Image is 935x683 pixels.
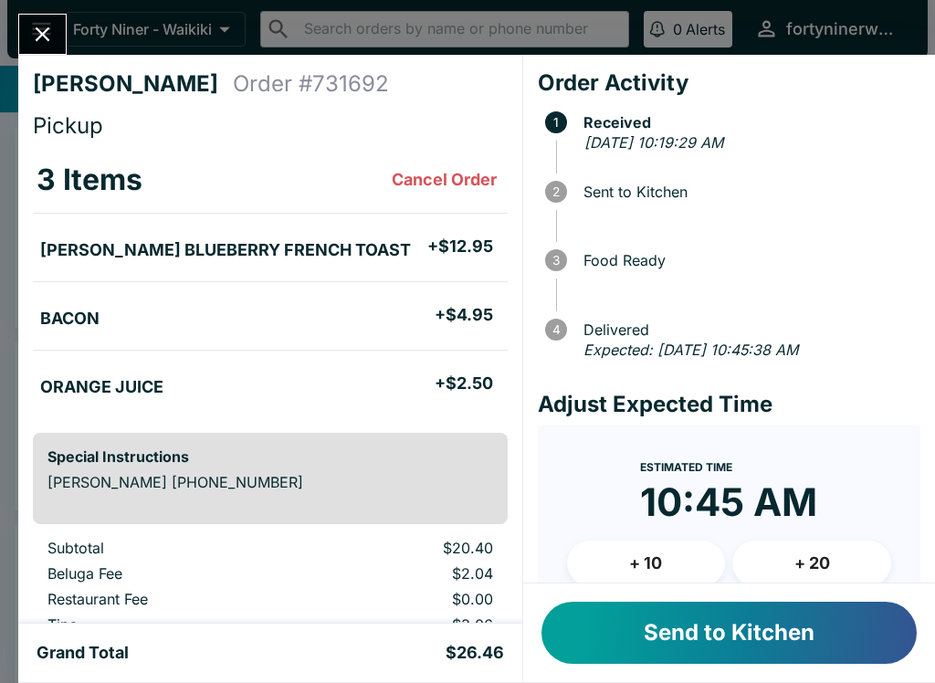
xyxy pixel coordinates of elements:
span: Pickup [33,112,103,139]
time: 10:45 AM [640,478,817,526]
p: Tips [47,615,284,634]
h5: + $2.50 [435,373,493,394]
p: Beluga Fee [47,564,284,583]
button: + 10 [567,541,726,586]
h5: Grand Total [37,642,129,664]
h5: $26.46 [446,642,504,664]
h5: + $4.95 [435,304,493,326]
button: Close [19,15,66,54]
button: Cancel Order [384,162,504,198]
p: $3.06 [313,615,492,634]
text: 1 [553,115,559,130]
h4: Adjust Expected Time [538,391,920,418]
span: Delivered [574,321,920,338]
span: Food Ready [574,252,920,268]
p: Subtotal [47,539,284,557]
h5: BACON [40,308,100,330]
text: 4 [552,322,560,337]
h4: [PERSON_NAME] [33,70,233,98]
table: orders table [33,539,508,667]
h3: 3 Items [37,162,142,198]
button: Send to Kitchen [541,602,917,664]
p: $20.40 [313,539,492,557]
text: 2 [552,184,560,199]
h5: ORANGE JUICE [40,376,163,398]
button: + 20 [732,541,891,586]
text: 3 [552,253,560,268]
p: $2.04 [313,564,492,583]
span: Sent to Kitchen [574,184,920,200]
p: [PERSON_NAME] [PHONE_NUMBER] [47,473,493,491]
h6: Special Instructions [47,447,493,466]
table: orders table [33,147,508,418]
em: Expected: [DATE] 10:45:38 AM [583,341,798,359]
p: $0.00 [313,590,492,608]
em: [DATE] 10:19:29 AM [584,133,723,152]
h5: + $12.95 [427,236,493,257]
span: Estimated Time [640,460,732,474]
h5: [PERSON_NAME] BLUEBERRY FRENCH TOAST [40,239,411,261]
p: Restaurant Fee [47,590,284,608]
h4: Order Activity [538,69,920,97]
span: Received [574,114,920,131]
h4: Order # 731692 [233,70,389,98]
